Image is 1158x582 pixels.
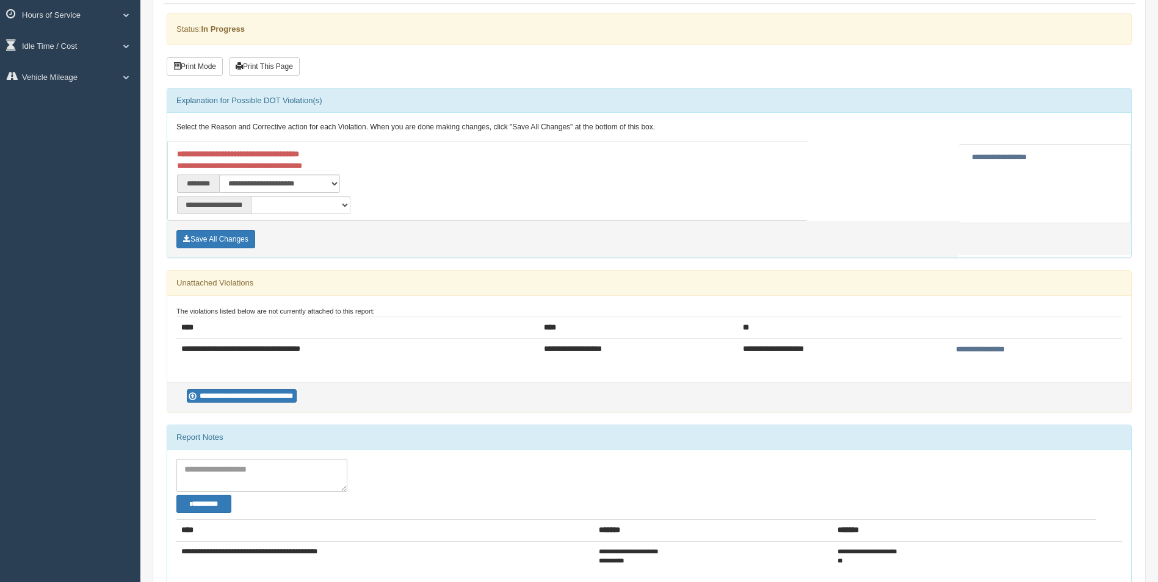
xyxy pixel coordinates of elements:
small: The violations listed below are not currently attached to this report: [176,307,375,315]
div: Unattached Violations [167,271,1131,295]
div: Status: [167,13,1132,45]
button: Print Mode [167,57,223,76]
button: Print This Page [229,57,300,76]
button: Save [176,230,255,248]
div: Report Notes [167,425,1131,450]
div: Select the Reason and Corrective action for each Violation. When you are done making changes, cli... [167,113,1131,142]
strong: In Progress [201,24,245,34]
div: Explanation for Possible DOT Violation(s) [167,88,1131,113]
button: Change Filter Options [176,495,231,513]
